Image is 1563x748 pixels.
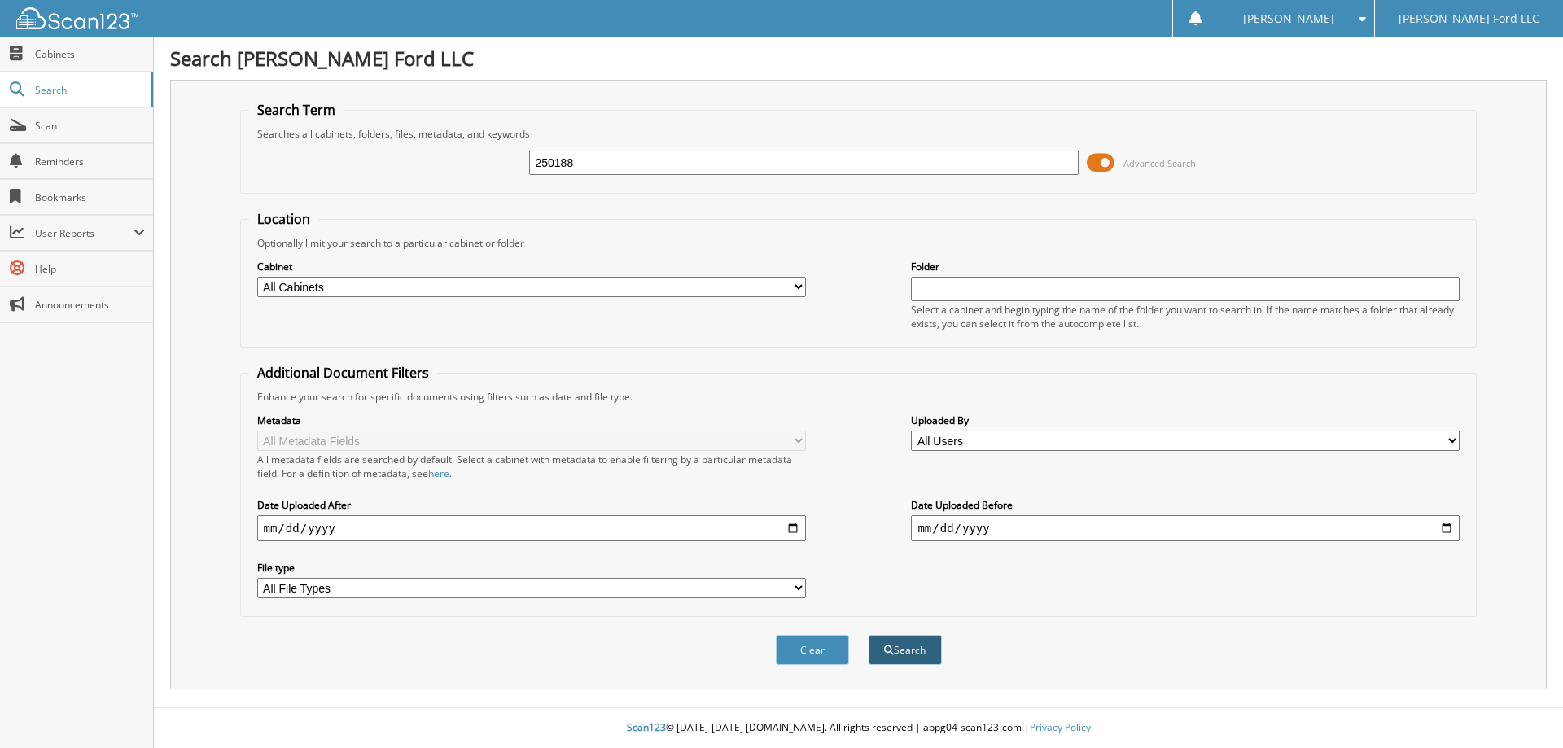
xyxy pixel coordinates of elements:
label: Date Uploaded Before [911,498,1460,512]
span: Announcements [35,298,145,312]
label: Date Uploaded After [257,498,806,512]
label: Metadata [257,413,806,427]
label: File type [257,561,806,575]
button: Search [869,635,942,665]
input: end [911,515,1460,541]
legend: Location [249,210,318,228]
div: Select a cabinet and begin typing the name of the folder you want to search in. If the name match... [911,303,1460,330]
legend: Additional Document Filters [249,364,437,382]
img: scan123-logo-white.svg [16,7,138,29]
label: Folder [911,260,1460,273]
legend: Search Term [249,101,344,119]
span: User Reports [35,226,134,240]
span: Reminders [35,155,145,168]
div: All metadata fields are searched by default. Select a cabinet with metadata to enable filtering b... [257,453,806,480]
span: Search [35,83,142,97]
span: Scan123 [627,720,666,734]
span: Advanced Search [1123,157,1196,169]
div: Optionally limit your search to a particular cabinet or folder [249,236,1469,250]
span: Bookmarks [35,190,145,204]
a: Privacy Policy [1030,720,1091,734]
span: Scan [35,119,145,133]
div: © [DATE]-[DATE] [DOMAIN_NAME]. All rights reserved | appg04-scan123-com | [154,708,1563,748]
input: start [257,515,806,541]
span: Help [35,262,145,276]
span: [PERSON_NAME] Ford LLC [1399,14,1539,24]
label: Cabinet [257,260,806,273]
iframe: Chat Widget [1482,670,1563,748]
button: Clear [776,635,849,665]
div: Searches all cabinets, folders, files, metadata, and keywords [249,127,1469,141]
div: Enhance your search for specific documents using filters such as date and file type. [249,390,1469,404]
span: [PERSON_NAME] [1243,14,1334,24]
label: Uploaded By [911,413,1460,427]
h1: Search [PERSON_NAME] Ford LLC [170,45,1547,72]
a: here [428,466,449,480]
span: Cabinets [35,47,145,61]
